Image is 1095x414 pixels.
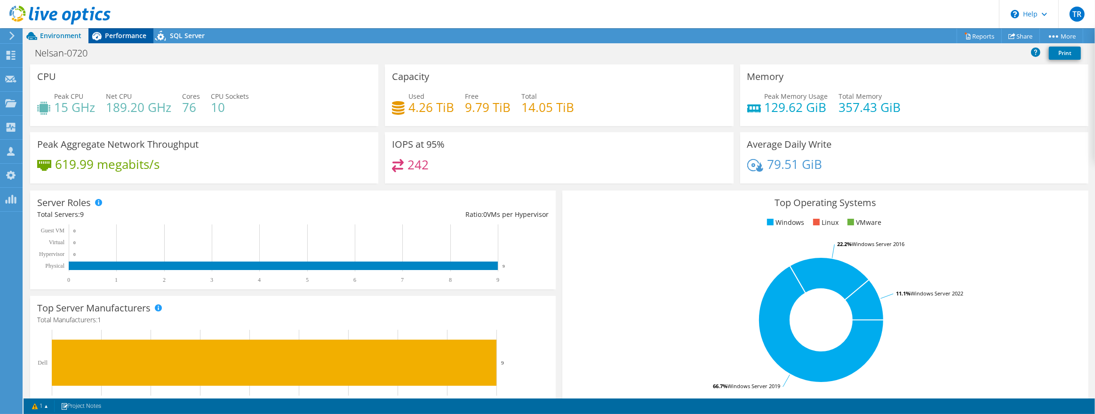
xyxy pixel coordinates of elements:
text: 3 [210,277,213,283]
span: SQL Server [170,31,205,40]
h3: Average Daily Write [747,139,832,150]
svg: \n [1011,10,1019,18]
text: 2 [163,277,166,283]
tspan: Windows Server 2016 [852,240,904,247]
span: Peak Memory Usage [765,92,828,101]
h4: 10 [211,102,249,112]
text: 9 [496,277,499,283]
h3: Top Server Manufacturers [37,303,151,313]
text: 8 [449,277,452,283]
tspan: Windows Server 2019 [727,382,780,390]
h1: Nelsan-0720 [31,48,102,58]
h4: 189.20 GHz [106,102,171,112]
h4: 619.99 megabits/s [55,159,160,169]
text: 6 [353,277,356,283]
a: More [1039,29,1083,43]
span: TR [1070,7,1085,22]
text: 0 [73,240,76,245]
h3: Memory [747,72,784,82]
span: Cores [182,92,200,101]
span: 9 [80,210,84,219]
tspan: 11.1% [896,290,911,297]
h4: 242 [408,159,429,170]
text: 5 [306,277,309,283]
tspan: 22.2% [837,240,852,247]
a: Share [1001,29,1040,43]
span: 1 [97,315,101,324]
text: 0 [73,252,76,257]
h4: 15 GHz [54,102,95,112]
text: 9 [501,360,504,366]
text: 9 [503,264,505,269]
text: 0 [73,229,76,233]
h4: 76 [182,102,200,112]
h4: 14.05 TiB [521,102,574,112]
text: Dell [38,359,48,366]
h4: 357.43 GiB [839,102,901,112]
h4: 129.62 GiB [765,102,828,112]
li: Linux [811,217,839,228]
span: Net CPU [106,92,132,101]
tspan: Windows Server 2022 [911,290,963,297]
span: Total Memory [839,92,882,101]
a: 1 [25,400,55,412]
span: Peak CPU [54,92,83,101]
a: Project Notes [54,400,108,412]
text: 1 [115,277,118,283]
div: Ratio: VMs per Hypervisor [293,209,549,220]
text: 7 [401,277,404,283]
h4: 9.79 TiB [465,102,511,112]
text: Virtual [49,239,65,246]
tspan: 66.7% [713,382,727,390]
h4: 79.51 GiB [767,159,822,169]
text: 4 [258,277,261,283]
text: Guest VM [41,227,64,234]
span: 0 [483,210,487,219]
li: VMware [845,217,882,228]
h3: Peak Aggregate Network Throughput [37,139,199,150]
text: Physical [45,263,64,269]
a: Print [1049,47,1081,60]
h3: Capacity [392,72,429,82]
a: Reports [957,29,1002,43]
text: Hypervisor [39,251,64,257]
div: Total Servers: [37,209,293,220]
text: 0 [67,277,70,283]
span: Used [408,92,424,101]
h3: IOPS at 95% [392,139,445,150]
span: CPU Sockets [211,92,249,101]
h3: Server Roles [37,198,91,208]
h3: Top Operating Systems [569,198,1081,208]
span: Free [465,92,479,101]
h4: Total Manufacturers: [37,315,549,325]
li: Windows [765,217,805,228]
h4: 4.26 TiB [408,102,454,112]
span: Environment [40,31,81,40]
h3: CPU [37,72,56,82]
span: Performance [105,31,146,40]
span: Total [521,92,537,101]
